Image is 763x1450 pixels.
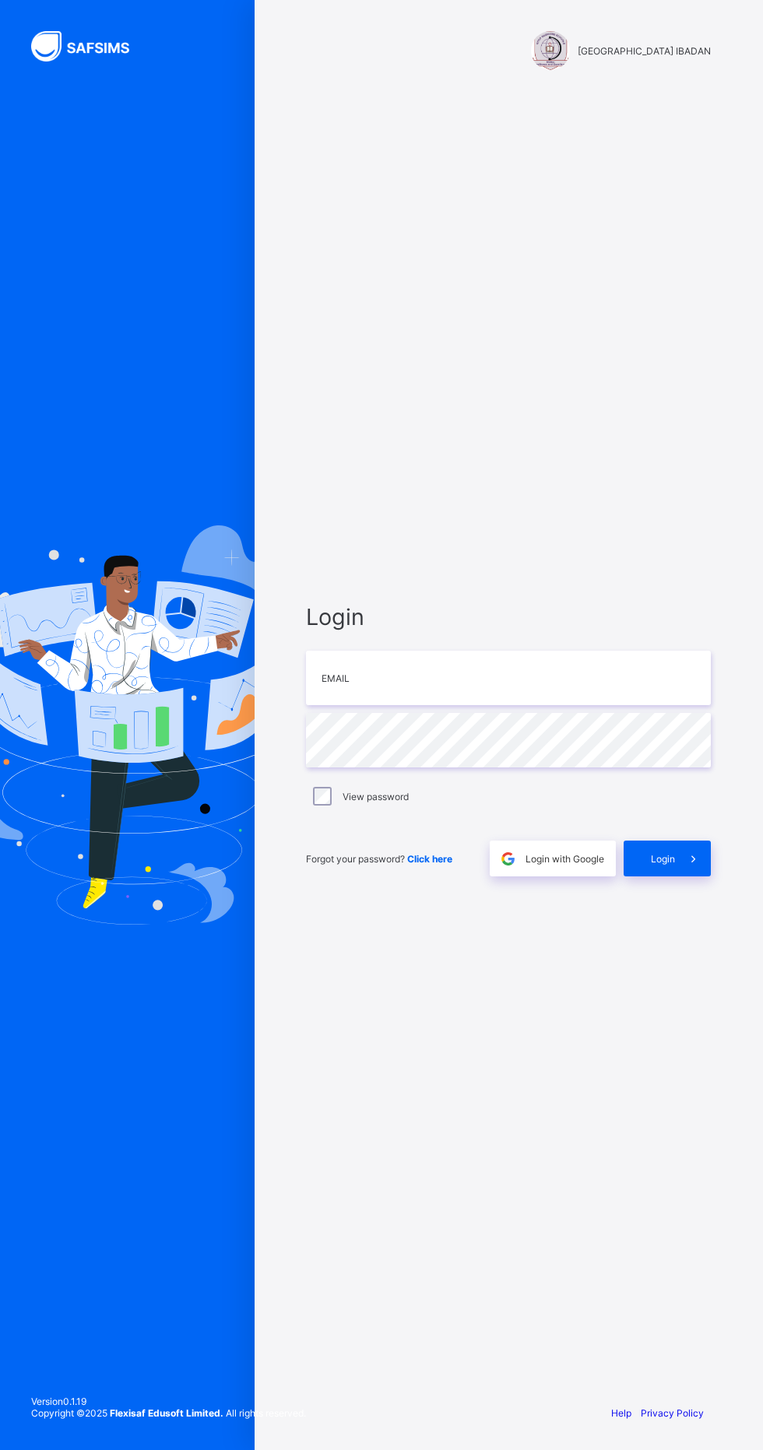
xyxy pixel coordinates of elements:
[611,1407,631,1419] a: Help
[306,853,452,865] span: Forgot your password?
[499,850,517,868] img: google.396cfc9801f0270233282035f929180a.svg
[110,1407,223,1419] strong: Flexisaf Edusoft Limited.
[306,603,711,630] span: Login
[31,1396,306,1407] span: Version 0.1.19
[578,45,711,57] span: [GEOGRAPHIC_DATA] IBADAN
[526,853,604,865] span: Login with Google
[651,853,675,865] span: Login
[407,853,452,865] a: Click here
[31,31,148,61] img: SAFSIMS Logo
[31,1407,306,1419] span: Copyright © 2025 All rights reserved.
[641,1407,704,1419] a: Privacy Policy
[343,791,409,802] label: View password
